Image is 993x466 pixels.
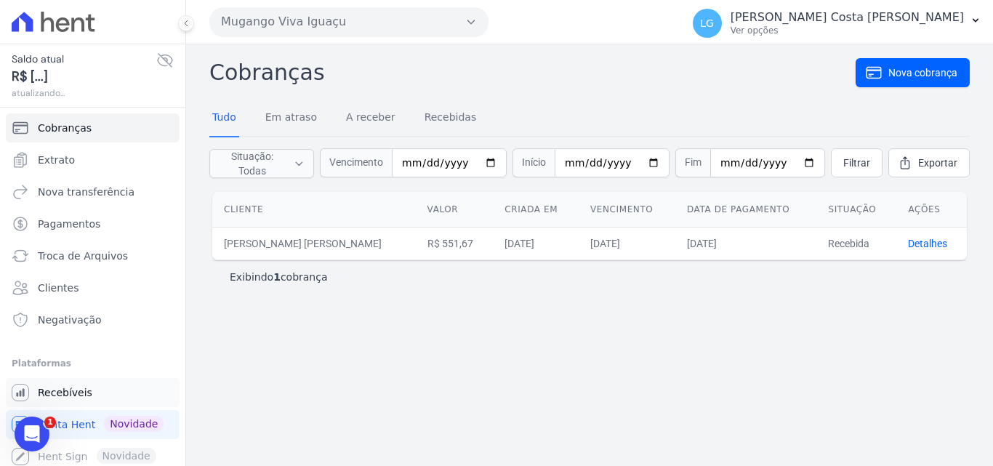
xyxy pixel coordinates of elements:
td: [DATE] [579,227,675,260]
span: Novidade [104,416,164,432]
th: Data de pagamento [675,192,817,228]
span: Vencimento [320,148,392,177]
a: Filtrar [831,148,883,177]
th: Valor [416,192,494,228]
a: Em atraso [262,100,320,137]
td: [DATE] [675,227,817,260]
span: Exportar [918,156,957,170]
p: Ver opções [731,25,964,36]
button: Situação: Todas [209,149,314,178]
p: Exibindo cobrança [230,270,328,284]
p: [PERSON_NAME] Costa [PERSON_NAME] [731,10,964,25]
b: 1 [273,271,281,283]
iframe: Intercom live chat [15,417,49,451]
a: Extrato [6,145,180,174]
a: Cobranças [6,113,180,142]
th: Cliente [212,192,416,228]
span: Recebíveis [38,385,92,400]
a: Nova cobrança [856,58,970,87]
td: Recebida [816,227,896,260]
span: Início [512,148,555,177]
a: A receber [343,100,398,137]
button: Mugango Viva Iguaçu [209,7,489,36]
a: Nova transferência [6,177,180,206]
span: Clientes [38,281,79,295]
td: [PERSON_NAME] [PERSON_NAME] [212,227,416,260]
th: Criada em [493,192,579,228]
a: Recebíveis [6,378,180,407]
a: Recebidas [422,100,480,137]
span: atualizando... [12,87,156,100]
button: LG [PERSON_NAME] Costa [PERSON_NAME] Ver opções [681,3,993,44]
span: Negativação [38,313,102,327]
div: Plataformas [12,355,174,372]
span: Cobranças [38,121,92,135]
span: Conta Hent [38,417,95,432]
th: Ações [896,192,967,228]
span: Filtrar [843,156,870,170]
h2: Cobranças [209,56,856,89]
span: Situação: Todas [219,149,285,178]
span: R$ [...] [12,67,156,87]
span: 1 [44,417,56,428]
a: Conta Hent Novidade [6,410,180,439]
a: Pagamentos [6,209,180,238]
a: Detalhes [908,238,947,249]
td: [DATE] [493,227,579,260]
td: R$ 551,67 [416,227,494,260]
span: Troca de Arquivos [38,249,128,263]
a: Tudo [209,100,239,137]
th: Vencimento [579,192,675,228]
span: Saldo atual [12,52,156,67]
span: Nova cobrança [888,65,957,80]
a: Negativação [6,305,180,334]
th: Situação [816,192,896,228]
a: Troca de Arquivos [6,241,180,270]
span: Pagamentos [38,217,100,231]
span: LG [700,18,714,28]
span: Extrato [38,153,75,167]
a: Exportar [888,148,970,177]
span: Nova transferência [38,185,134,199]
a: Clientes [6,273,180,302]
span: Fim [675,148,710,177]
